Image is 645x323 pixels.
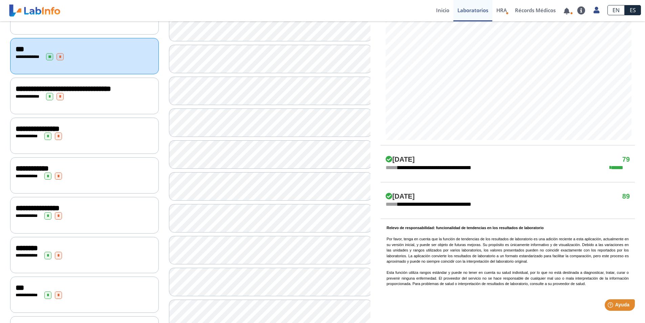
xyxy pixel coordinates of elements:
[386,156,415,164] h4: [DATE]
[496,7,507,14] span: HRA
[622,193,630,201] h4: 89
[387,225,629,287] p: Por favor, tenga en cuenta que la función de tendencias de los resultados de laboratorio es una a...
[386,193,415,201] h4: [DATE]
[622,156,630,164] h4: 79
[607,5,625,15] a: EN
[387,226,544,230] b: Relevo de responsabilidad: funcionalidad de tendencias en los resultados de laboratorio
[585,297,638,316] iframe: Help widget launcher
[625,5,641,15] a: ES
